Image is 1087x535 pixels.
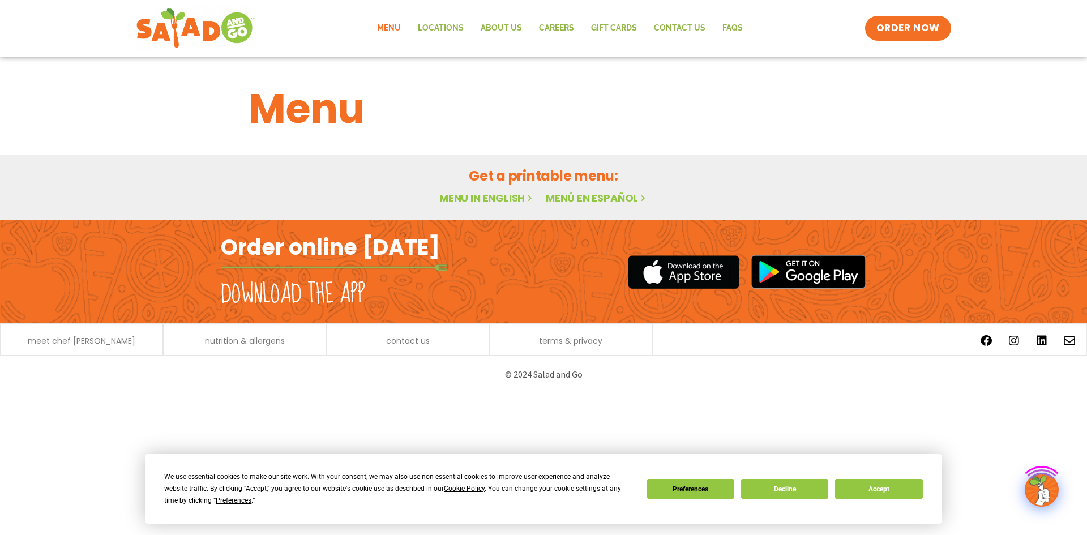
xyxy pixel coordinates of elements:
[249,78,838,139] h1: Menu
[216,497,251,504] span: Preferences
[546,191,648,205] a: Menú en español
[647,479,734,499] button: Preferences
[865,16,951,41] a: ORDER NOW
[205,337,285,345] a: nutrition & allergens
[835,479,922,499] button: Accept
[221,279,365,310] h2: Download the app
[751,255,866,289] img: google_play
[221,264,447,271] img: fork
[539,337,602,345] a: terms & privacy
[645,15,714,41] a: Contact Us
[386,337,430,345] a: contact us
[28,337,135,345] a: meet chef [PERSON_NAME]
[741,479,828,499] button: Decline
[221,233,440,261] h2: Order online [DATE]
[444,485,485,493] span: Cookie Policy
[530,15,583,41] a: Careers
[369,15,409,41] a: Menu
[249,166,838,186] h2: Get a printable menu:
[472,15,530,41] a: About Us
[409,15,472,41] a: Locations
[369,15,751,41] nav: Menu
[136,6,255,51] img: new-SAG-logo-768×292
[439,191,534,205] a: Menu in English
[164,471,633,507] div: We use essential cookies to make our site work. With your consent, we may also use non-essential ...
[226,367,861,382] p: © 2024 Salad and Go
[714,15,751,41] a: FAQs
[583,15,645,41] a: GIFT CARDS
[145,454,942,524] div: Cookie Consent Prompt
[876,22,940,35] span: ORDER NOW
[628,254,739,290] img: appstore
